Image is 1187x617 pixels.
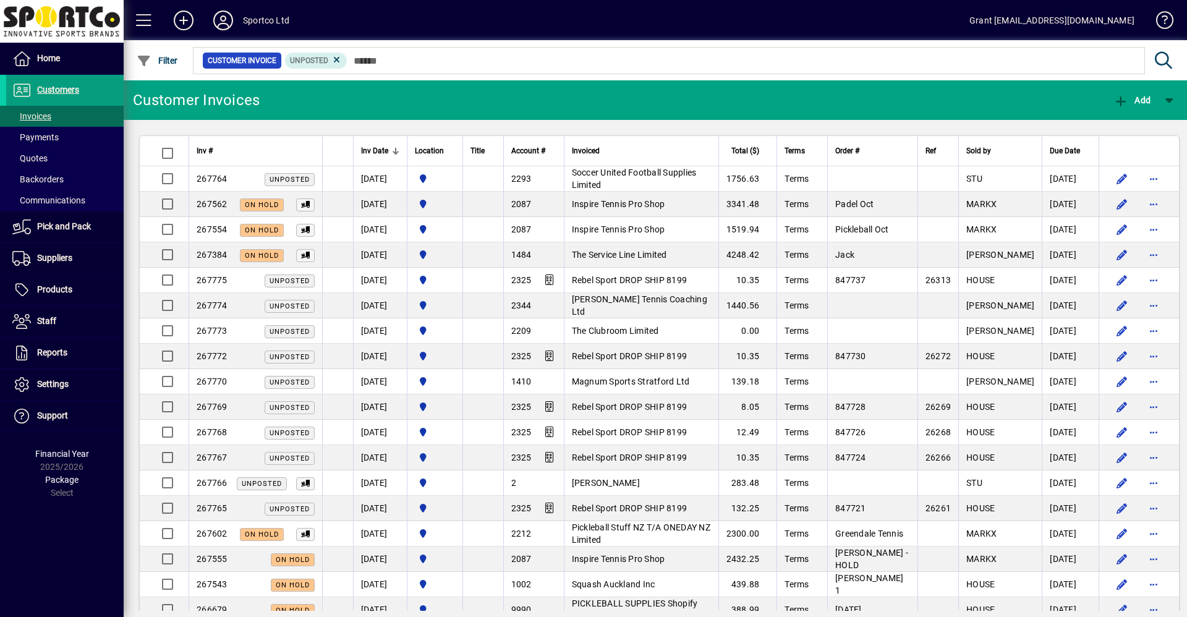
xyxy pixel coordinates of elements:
[37,411,68,420] span: Support
[415,552,455,566] span: Sportco Ltd Warehouse
[511,605,532,615] span: 9990
[718,344,777,369] td: 10.35
[12,153,48,163] span: Quotes
[572,554,665,564] span: Inspire Tennis Pro Shop
[718,369,777,394] td: 139.18
[37,316,56,326] span: Staff
[969,11,1134,30] div: Grant [EMAIL_ADDRESS][DOMAIN_NAME]
[966,250,1034,260] span: [PERSON_NAME]
[12,174,64,184] span: Backorders
[1144,574,1164,594] button: More options
[785,503,809,513] span: Terms
[966,300,1034,310] span: [PERSON_NAME]
[785,579,809,589] span: Terms
[197,377,228,386] span: 267770
[726,144,771,158] div: Total ($)
[6,274,124,305] a: Products
[37,253,72,263] span: Suppliers
[415,248,455,262] span: Sportco Ltd Warehouse
[270,404,310,412] span: Unposted
[1112,574,1131,594] button: Edit
[835,453,866,462] span: 847724
[718,192,777,217] td: 3341.48
[415,501,455,515] span: Sportco Ltd Warehouse
[415,299,455,312] span: Sportco Ltd Warehouse
[415,425,455,439] span: Sportco Ltd Warehouse
[785,377,809,386] span: Terms
[6,190,124,211] a: Communications
[197,351,228,361] span: 267772
[1042,470,1099,496] td: [DATE]
[415,349,455,363] span: Sportco Ltd Warehouse
[1042,394,1099,420] td: [DATE]
[785,250,809,260] span: Terms
[511,326,532,336] span: 2209
[835,548,908,570] span: [PERSON_NAME] - HOLD
[353,496,407,521] td: [DATE]
[415,375,455,388] span: Sportco Ltd Warehouse
[1042,268,1099,293] td: [DATE]
[197,326,228,336] span: 267773
[966,427,995,437] span: HOUSE
[1144,372,1164,391] button: More options
[511,579,532,589] span: 1002
[785,199,809,209] span: Terms
[835,573,903,595] span: [PERSON_NAME] 1
[6,106,124,127] a: Invoices
[511,453,532,462] span: 2325
[925,453,951,462] span: 26266
[245,201,279,209] span: On hold
[966,554,997,564] span: MARKX
[6,369,124,400] a: Settings
[511,250,532,260] span: 1484
[1112,372,1131,391] button: Edit
[966,174,982,184] span: STU
[270,277,310,285] span: Unposted
[197,275,228,285] span: 267775
[353,445,407,470] td: [DATE]
[511,144,545,158] span: Account #
[37,284,72,294] span: Products
[6,148,124,169] a: Quotes
[718,318,777,344] td: 0.00
[245,252,279,260] span: On hold
[197,529,228,538] span: 267602
[925,144,936,158] span: Ref
[197,427,228,437] span: 267768
[270,378,310,386] span: Unposted
[270,429,310,437] span: Unposted
[197,144,213,158] span: Inv #
[270,353,310,361] span: Unposted
[511,427,532,437] span: 2325
[966,453,995,462] span: HOUSE
[966,144,1034,158] div: Sold by
[718,293,777,318] td: 1440.56
[37,347,67,357] span: Reports
[1112,219,1131,239] button: Edit
[470,144,485,158] span: Title
[1144,321,1164,341] button: More options
[925,427,951,437] span: 26268
[785,453,809,462] span: Terms
[1112,245,1131,265] button: Edit
[1042,217,1099,242] td: [DATE]
[353,521,407,547] td: [DATE]
[197,402,228,412] span: 267769
[37,221,91,231] span: Pick and Pack
[1042,166,1099,192] td: [DATE]
[276,556,310,564] span: On hold
[511,199,532,209] span: 2087
[718,445,777,470] td: 10.35
[137,56,178,66] span: Filter
[572,351,687,361] span: Rebel Sport DROP SHIP 8199
[572,144,711,158] div: Invoiced
[270,302,310,310] span: Unposted
[353,394,407,420] td: [DATE]
[197,605,228,615] span: 266679
[718,496,777,521] td: 132.25
[37,85,79,95] span: Customers
[37,379,69,389] span: Settings
[1144,169,1164,189] button: More options
[242,480,282,488] span: Unposted
[1042,420,1099,445] td: [DATE]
